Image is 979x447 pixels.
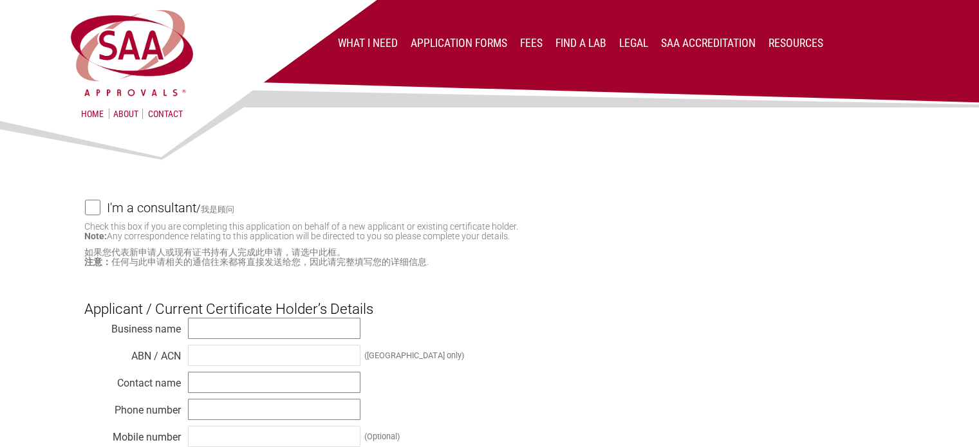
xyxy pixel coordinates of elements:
[84,231,107,241] strong: Note:
[84,278,895,317] h3: Applicant / Current Certificate Holder’s Details
[84,347,181,360] div: ABN / ACN
[520,37,543,50] a: Fees
[84,248,895,267] small: 如果您代表新申请人或现有证书持有人完成此申请，请选中此框。 任何与此申请相关的通信往来都将直接发送给您，因此请完整填写您的详细信息.
[84,374,181,387] div: Contact name
[84,428,181,441] div: Mobile number
[619,37,648,50] a: Legal
[84,221,518,241] small: Check this box if you are completing this application on behalf of a new applicant or existing ce...
[555,37,606,50] a: Find a lab
[769,37,823,50] a: Resources
[107,194,196,222] h4: I'm a consultant
[84,320,181,333] div: Business name
[201,205,234,214] small: 我是顾问
[84,257,111,267] strong: 注意：
[661,37,756,50] a: SAA Accreditation
[338,37,398,50] a: What I Need
[148,109,183,119] a: Contact
[364,351,464,360] div: ([GEOGRAPHIC_DATA] only)
[84,401,181,414] div: Phone number
[364,432,400,441] div: (Optional)
[107,200,895,215] label: /
[411,37,507,50] a: Application Forms
[68,8,196,98] img: SAA Approvals
[109,109,143,119] a: About
[81,109,104,119] a: Home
